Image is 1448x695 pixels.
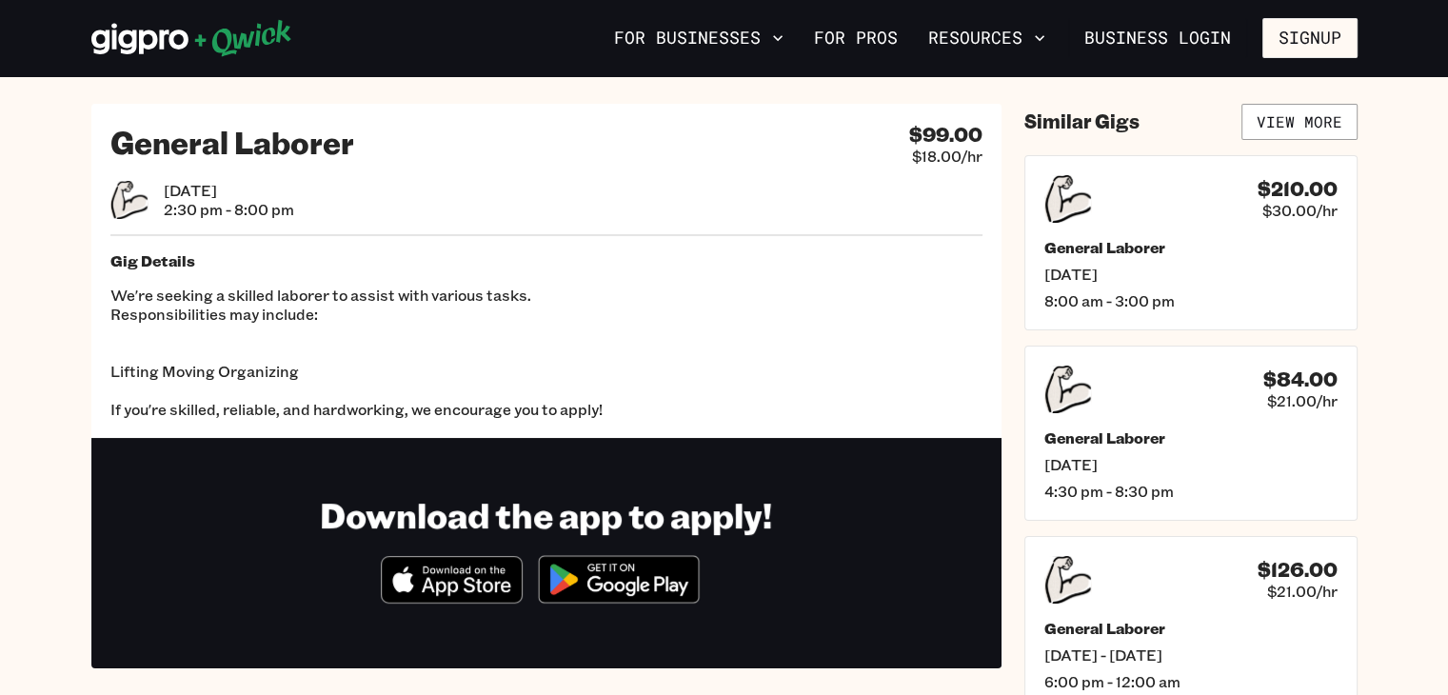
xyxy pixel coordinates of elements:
[1263,367,1338,391] h4: $84.00
[526,544,711,615] img: Get it on Google Play
[1258,558,1338,582] h4: $126.00
[1044,645,1338,665] span: [DATE] - [DATE]
[1044,428,1338,447] h5: General Laborer
[1044,291,1338,310] span: 8:00 am - 3:00 pm
[1024,155,1358,330] a: $210.00$30.00/hrGeneral Laborer[DATE]8:00 am - 3:00 pm
[1267,391,1338,410] span: $21.00/hr
[1044,672,1338,691] span: 6:00 pm - 12:00 am
[1068,18,1247,58] a: Business Login
[1267,582,1338,601] span: $21.00/hr
[1241,104,1358,140] a: View More
[1258,177,1338,201] h4: $210.00
[320,493,772,536] h1: Download the app to apply!
[1262,201,1338,220] span: $30.00/hr
[806,22,905,54] a: For Pros
[912,147,982,166] span: $18.00/hr
[921,22,1053,54] button: Resources
[1262,18,1358,58] button: Signup
[1044,455,1338,474] span: [DATE]
[1044,265,1338,284] span: [DATE]
[606,22,791,54] button: For Businesses
[1024,346,1358,521] a: $84.00$21.00/hrGeneral Laborer[DATE]4:30 pm - 8:30 pm
[1024,109,1140,133] h4: Similar Gigs
[164,181,294,200] span: [DATE]
[110,251,982,270] h5: Gig Details
[110,286,982,419] p: We're seeking a skilled laborer to assist with various tasks. Responsibilities may include: Lifti...
[110,123,354,161] h2: General Laborer
[1044,482,1338,501] span: 4:30 pm - 8:30 pm
[1044,619,1338,638] h5: General Laborer
[164,200,294,219] span: 2:30 pm - 8:00 pm
[909,123,982,147] h4: $99.00
[381,587,524,607] a: Download on the App Store
[1044,238,1338,257] h5: General Laborer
